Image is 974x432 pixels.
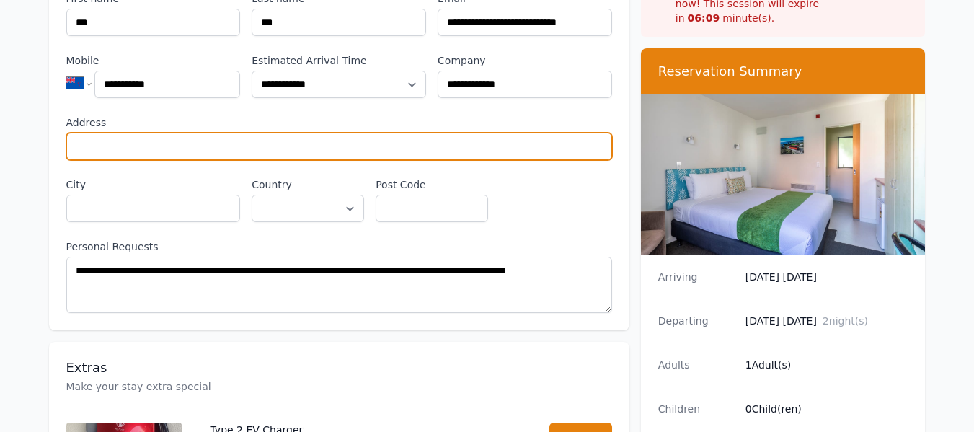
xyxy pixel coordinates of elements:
label: Company [438,53,612,68]
strong: 06 : 09 [688,12,720,24]
h3: Extras [66,359,612,376]
label: Address [66,115,612,130]
dd: 1 Adult(s) [745,358,908,372]
dt: Children [658,402,734,416]
label: Country [252,177,364,192]
dt: Departing [658,314,734,328]
span: 2 night(s) [823,315,868,327]
dd: [DATE] [DATE] [745,314,908,328]
p: Make your stay extra special [66,379,612,394]
dd: 0 Child(ren) [745,402,908,416]
label: Estimated Arrival Time [252,53,426,68]
h3: Reservation Summary [658,63,908,80]
img: Compact Queen Studio [641,94,926,255]
dd: [DATE] [DATE] [745,270,908,284]
label: City [66,177,241,192]
label: Mobile [66,53,241,68]
label: Post Code [376,177,488,192]
dt: Arriving [658,270,734,284]
label: Personal Requests [66,239,612,254]
dt: Adults [658,358,734,372]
